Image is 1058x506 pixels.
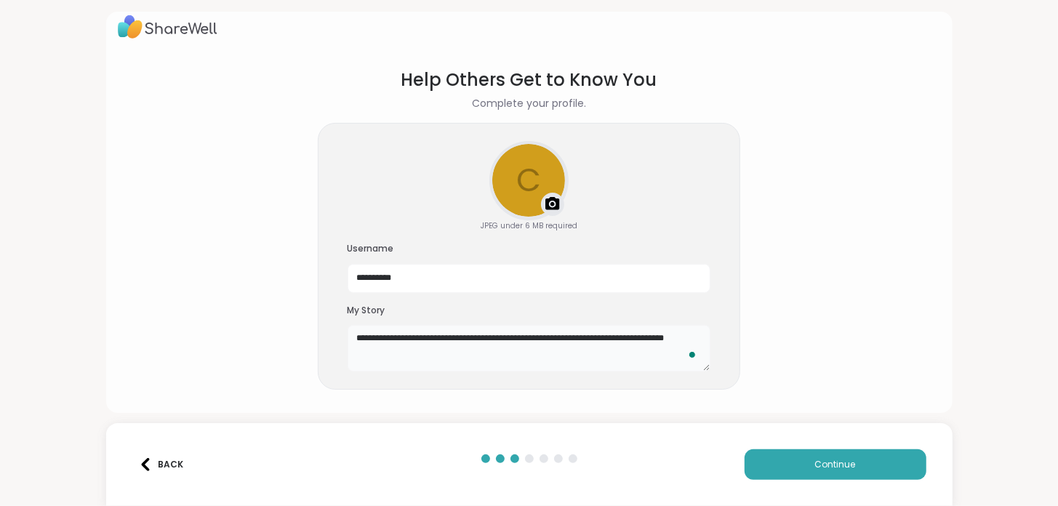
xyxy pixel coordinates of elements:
[472,96,586,111] h2: Complete your profile.
[745,449,926,480] button: Continue
[815,458,856,471] span: Continue
[118,10,217,44] img: ShareWell Logo
[481,220,577,231] div: JPEG under 6 MB required
[348,243,711,255] h3: Username
[348,325,711,372] textarea: To enrich screen reader interactions, please activate Accessibility in Grammarly extension settings
[139,458,183,471] div: Back
[401,67,657,93] h1: Help Others Get to Know You
[132,449,191,480] button: Back
[348,305,711,317] h3: My Story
